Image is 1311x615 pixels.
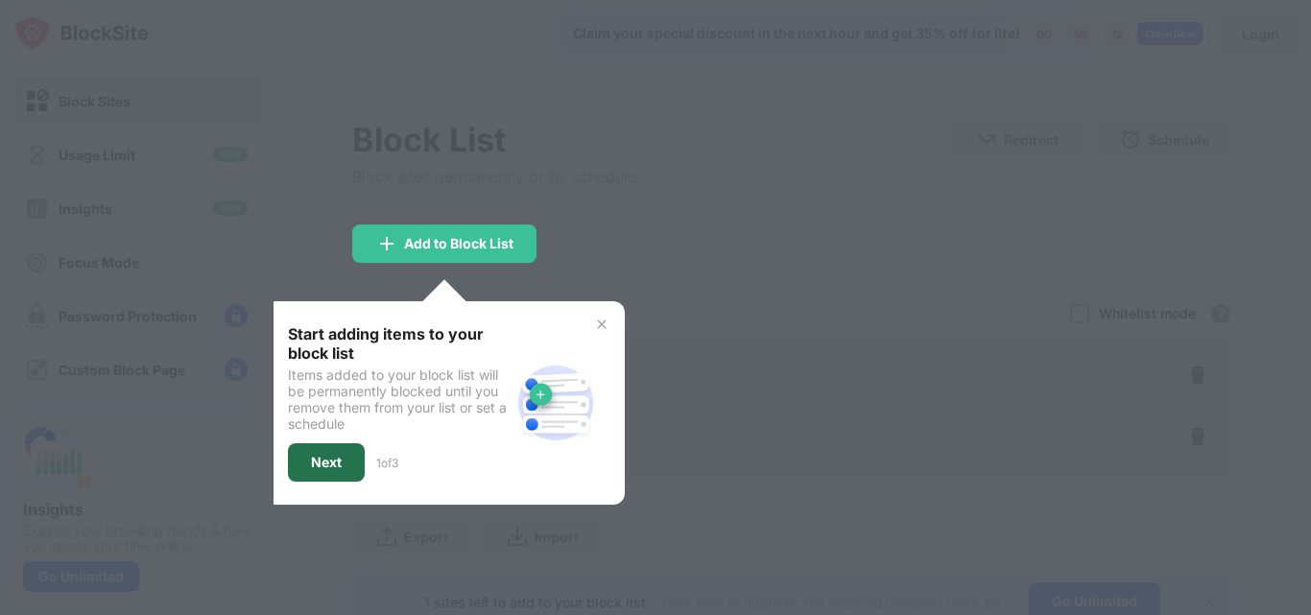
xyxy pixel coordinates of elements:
[288,324,510,363] div: Start adding items to your block list
[311,455,342,470] div: Next
[594,317,609,332] img: x-button.svg
[510,357,602,449] img: block-site.svg
[376,456,398,470] div: 1 of 3
[404,236,513,251] div: Add to Block List
[288,367,510,432] div: Items added to your block list will be permanently blocked until you remove them from your list o...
